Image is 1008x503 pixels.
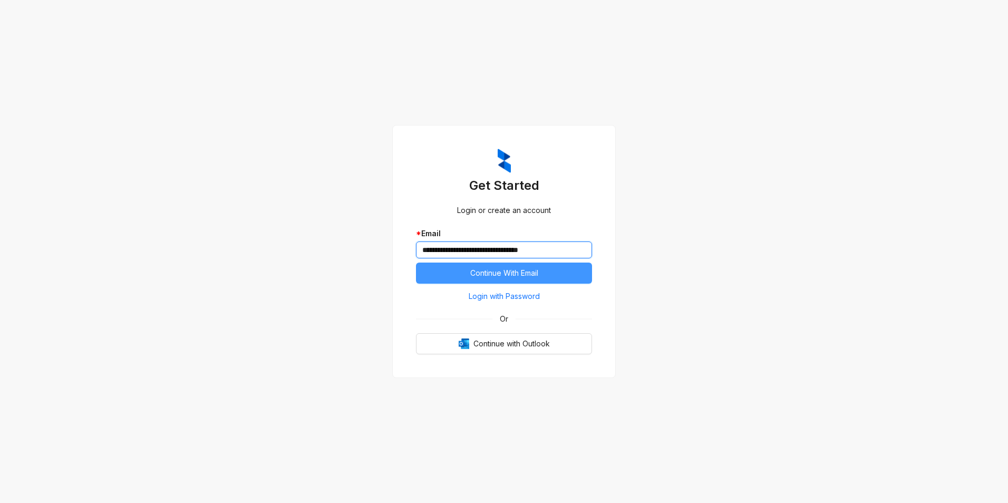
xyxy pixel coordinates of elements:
span: Or [492,313,516,325]
h3: Get Started [416,177,592,194]
div: Login or create an account [416,205,592,216]
img: Outlook [459,338,469,349]
button: Continue With Email [416,263,592,284]
span: Login with Password [469,291,540,302]
button: Login with Password [416,288,592,305]
button: OutlookContinue with Outlook [416,333,592,354]
span: Continue With Email [470,267,538,279]
img: ZumaIcon [498,149,511,173]
span: Continue with Outlook [473,338,550,350]
div: Email [416,228,592,239]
